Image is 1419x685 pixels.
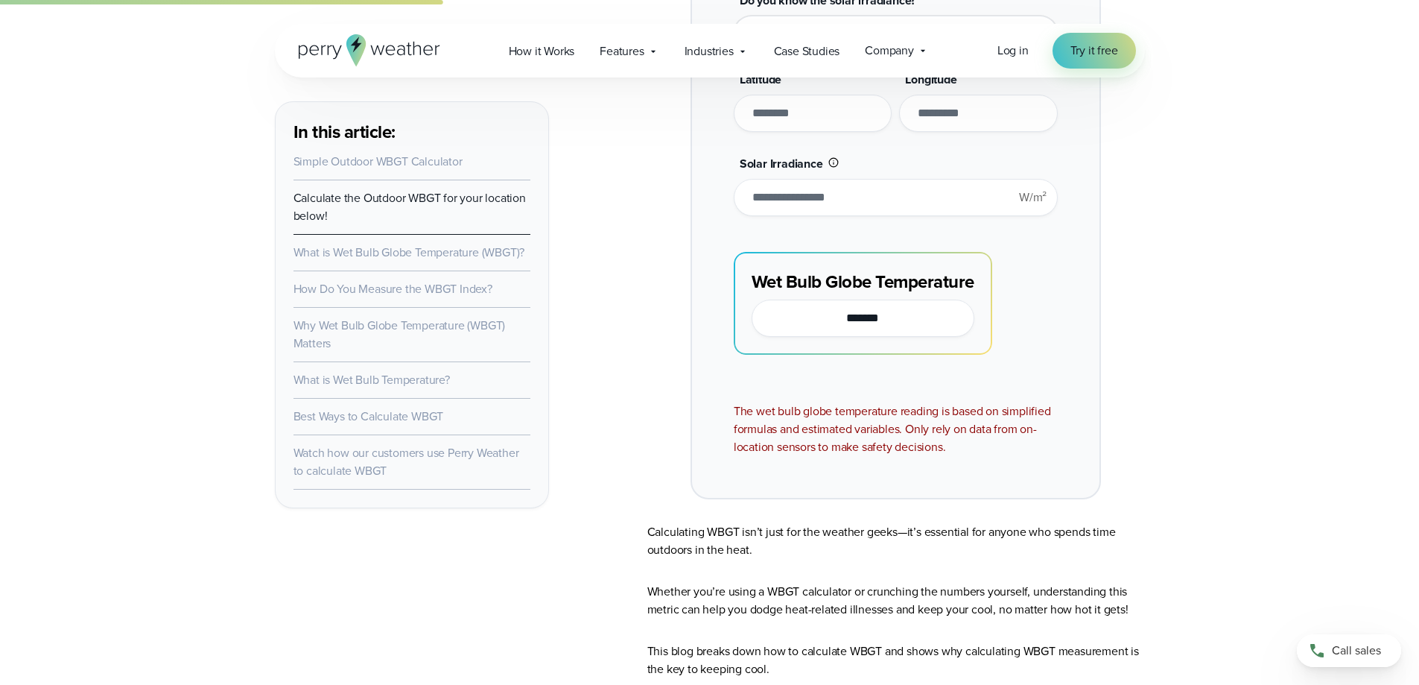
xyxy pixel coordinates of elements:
span: Longitude [905,71,956,88]
p: Calculating WBGT isn’t just for the weather geeks—it’s essential for anyone who spends time outdo... [647,523,1145,559]
a: Best Ways to Calculate WBGT [293,408,444,425]
a: Simple Outdoor WBGT Calculator [293,153,463,170]
a: What is Wet Bulb Temperature? [293,371,450,388]
span: Log in [997,42,1029,59]
span: Latitude [740,71,781,88]
span: Call sales [1332,642,1381,660]
a: Try it free [1053,33,1136,69]
span: Try it free [1070,42,1118,60]
a: Call sales [1297,634,1401,667]
a: Watch how our customers use Perry Weather to calculate WBGT [293,444,519,479]
h3: In this article: [293,120,530,144]
span: Features [600,42,644,60]
a: How Do You Measure the WBGT Index? [293,280,492,297]
span: Solar Irradiance [740,155,823,172]
a: Why Wet Bulb Globe Temperature (WBGT) Matters [293,317,506,352]
a: Case Studies [761,36,853,66]
span: Company [865,42,914,60]
p: This blog breaks down how to calculate WBGT and shows why calculating WBGT measurement is the key... [647,643,1145,678]
a: How it Works [496,36,588,66]
div: The wet bulb globe temperature reading is based on simplified formulas and estimated variables. O... [734,403,1058,456]
a: What is Wet Bulb Globe Temperature (WBGT)? [293,244,525,261]
span: How it Works [509,42,575,60]
a: Calculate the Outdoor WBGT for your location below! [293,189,526,224]
span: Case Studies [774,42,840,60]
a: Log in [997,42,1029,60]
span: Industries [685,42,734,60]
p: Whether you’re using a WBGT calculator or crunching the numbers yourself, understanding this metr... [647,583,1145,619]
